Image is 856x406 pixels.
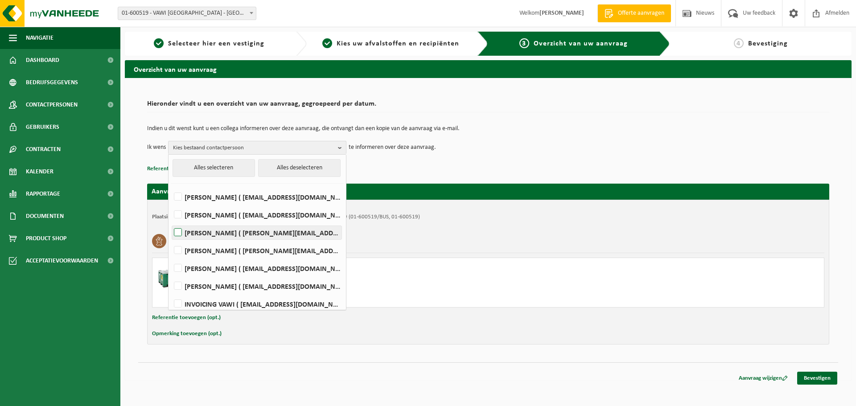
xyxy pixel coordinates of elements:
a: Offerte aanvragen [597,4,671,22]
span: Bevestiging [748,40,788,47]
span: Navigatie [26,27,53,49]
button: Kies bestaand contactpersoon [168,141,346,154]
h2: Hieronder vindt u een overzicht van uw aanvraag, gegroepeerd per datum. [147,100,829,112]
span: Gebruikers [26,116,59,138]
a: Aanvraag wijzigen [732,372,794,385]
a: 1Selecteer hier een vestiging [129,38,289,49]
span: Rapportage [26,183,60,205]
button: Referentie toevoegen (opt.) [147,163,216,175]
span: Documenten [26,205,64,227]
p: Ik wens [147,141,166,154]
label: [PERSON_NAME] ( [EMAIL_ADDRESS][DOMAIN_NAME] ) [172,279,342,293]
div: Ophalen en plaatsen lege [193,277,524,284]
span: 1 [154,38,164,48]
strong: [PERSON_NAME] [539,10,584,16]
button: Opmerking toevoegen (opt.) [152,328,222,340]
span: Contracten [26,138,61,160]
span: 4 [734,38,744,48]
span: Dashboard [26,49,59,71]
span: Kalender [26,160,53,183]
span: Overzicht van uw aanvraag [534,40,628,47]
label: [PERSON_NAME] ( [EMAIL_ADDRESS][DOMAIN_NAME] ) [172,208,342,221]
div: Aantal ophalen : 1 [193,288,524,295]
span: Kies uw afvalstoffen en recipiënten [337,40,459,47]
label: [PERSON_NAME] ( [EMAIL_ADDRESS][DOMAIN_NAME] ) [172,190,342,204]
span: Contactpersonen [26,94,78,116]
strong: Aanvraag voor [DATE] [152,188,218,195]
button: Referentie toevoegen (opt.) [152,312,221,324]
strong: Plaatsingsadres: [152,214,191,220]
a: 2Kies uw afvalstoffen en recipiënten [311,38,471,49]
button: Alles deselecteren [258,159,341,177]
button: Alles selecteren [173,159,255,177]
a: Bevestigen [797,372,837,385]
span: Offerte aanvragen [616,9,667,18]
label: [PERSON_NAME] ( [EMAIL_ADDRESS][DOMAIN_NAME] ) [172,262,342,275]
span: Bedrijfsgegevens [26,71,78,94]
label: [PERSON_NAME] ( [PERSON_NAME][EMAIL_ADDRESS][DOMAIN_NAME] ) [172,244,342,257]
span: Acceptatievoorwaarden [26,250,98,272]
h2: Overzicht van uw aanvraag [125,60,852,78]
img: PB-LB-0680-HPE-GN-01.png [157,262,184,289]
p: Indien u dit wenst kunt u een collega informeren over deze aanvraag, die ontvangt dan een kopie v... [147,126,829,132]
span: Product Shop [26,227,66,250]
span: 01-600519 - VAWI NV - ANTWERPEN [118,7,256,20]
div: Aantal leveren: 1 [193,295,524,303]
label: INVOICING VAWI ( [EMAIL_ADDRESS][DOMAIN_NAME] ) [172,297,342,311]
span: 2 [322,38,332,48]
span: Kies bestaand contactpersoon [173,141,334,155]
span: Selecteer hier een vestiging [168,40,264,47]
p: te informeren over deze aanvraag. [349,141,436,154]
span: 3 [519,38,529,48]
label: [PERSON_NAME] ( [PERSON_NAME][EMAIL_ADDRESS][DOMAIN_NAME] ) [172,226,342,239]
